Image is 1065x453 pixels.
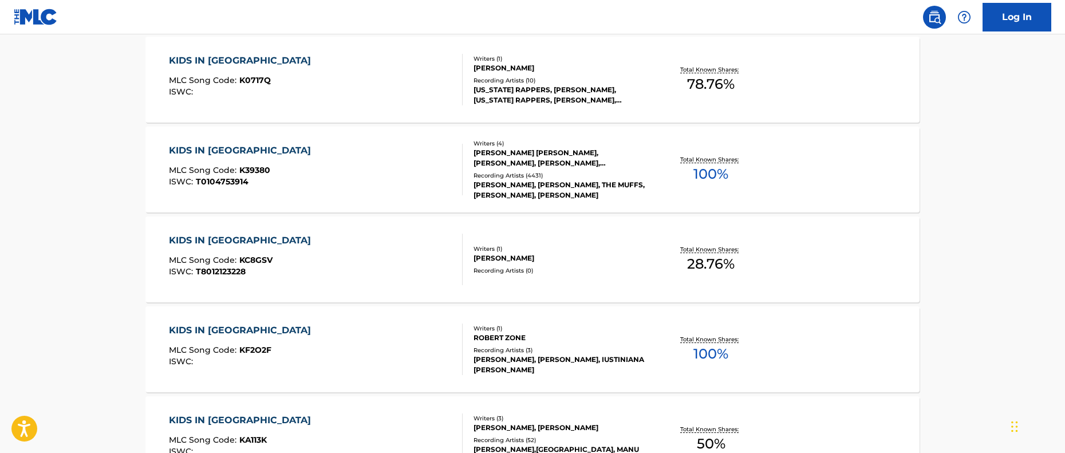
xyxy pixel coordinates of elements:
span: 28.76 % [687,254,735,274]
span: T0104753914 [196,176,249,187]
div: ROBERT ZONE [474,333,646,343]
span: 78.76 % [687,74,735,94]
span: ISWC : [169,356,196,367]
div: Help [953,6,976,29]
div: [PERSON_NAME] [474,253,646,263]
span: ISWC : [169,176,196,187]
span: ISWC : [169,86,196,97]
div: KIDS IN [GEOGRAPHIC_DATA] [169,324,317,337]
a: Log In [983,3,1051,31]
span: MLC Song Code : [169,165,239,175]
div: Recording Artists ( 3 ) [474,346,646,354]
div: Writers ( 4 ) [474,139,646,148]
a: KIDS IN [GEOGRAPHIC_DATA]MLC Song Code:KC8GSVISWC:T8012123228Writers (1)[PERSON_NAME]Recording Ar... [145,216,920,302]
span: ISWC : [169,266,196,277]
div: Recording Artists ( 4431 ) [474,171,646,180]
p: Total Known Shares: [680,155,741,164]
div: KIDS IN [GEOGRAPHIC_DATA] [169,54,317,68]
div: [PERSON_NAME] [474,63,646,73]
span: MLC Song Code : [169,75,239,85]
span: 100 % [693,164,728,184]
div: Writers ( 3 ) [474,414,646,423]
p: Total Known Shares: [680,245,741,254]
img: help [957,10,971,24]
a: KIDS IN [GEOGRAPHIC_DATA]MLC Song Code:K39380ISWC:T0104753914Writers (4)[PERSON_NAME] [PERSON_NAM... [145,127,920,212]
div: Writers ( 1 ) [474,324,646,333]
div: KIDS IN [GEOGRAPHIC_DATA] [169,144,317,157]
p: Total Known Shares: [680,65,741,74]
p: Total Known Shares: [680,425,741,434]
img: search [928,10,941,24]
div: Recording Artists ( 0 ) [474,266,646,275]
a: Public Search [923,6,946,29]
iframe: Chat Widget [1008,398,1065,453]
div: [US_STATE] RAPPERS, [PERSON_NAME], [US_STATE] RAPPERS, [PERSON_NAME], [PERSON_NAME] [474,85,646,105]
div: KIDS IN [GEOGRAPHIC_DATA] [169,413,317,427]
span: KF2O2F [239,345,271,355]
div: [PERSON_NAME], [PERSON_NAME], THE MUFFS, [PERSON_NAME], [PERSON_NAME] [474,180,646,200]
div: [PERSON_NAME], [PERSON_NAME] [474,423,646,433]
span: KC8GSV [239,255,273,265]
a: KIDS IN [GEOGRAPHIC_DATA]MLC Song Code:KF2O2FISWC:Writers (1)ROBERT ZONERecording Artists (3)[PER... [145,306,920,392]
p: Total Known Shares: [680,335,741,344]
div: Drag [1011,409,1018,444]
span: MLC Song Code : [169,345,239,355]
div: Recording Artists ( 10 ) [474,76,646,85]
span: KA113K [239,435,267,445]
span: T8012123228 [196,266,246,277]
a: KIDS IN [GEOGRAPHIC_DATA]MLC Song Code:K0717QISWC:Writers (1)[PERSON_NAME]Recording Artists (10)[... [145,37,920,123]
div: Writers ( 1 ) [474,54,646,63]
div: Writers ( 1 ) [474,245,646,253]
span: K0717Q [239,75,271,85]
div: [PERSON_NAME] [PERSON_NAME], [PERSON_NAME], [PERSON_NAME], [PERSON_NAME] [474,148,646,168]
span: 100 % [693,344,728,364]
div: KIDS IN [GEOGRAPHIC_DATA] [169,234,317,247]
div: [PERSON_NAME], [PERSON_NAME], IUSTINIANA [PERSON_NAME] [474,354,646,375]
span: MLC Song Code : [169,255,239,265]
div: Recording Artists ( 52 ) [474,436,646,444]
span: MLC Song Code : [169,435,239,445]
span: K39380 [239,165,270,175]
img: MLC Logo [14,9,58,25]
